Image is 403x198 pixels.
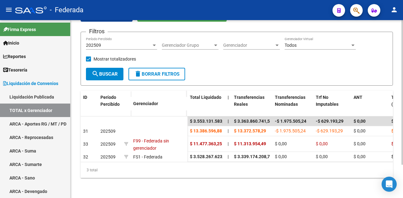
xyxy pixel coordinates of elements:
[228,95,229,100] span: |
[100,95,120,107] span: Período Percibido
[100,154,116,159] span: 202509
[3,40,19,46] span: Inicio
[86,68,123,80] button: Buscar
[92,71,118,77] span: Buscar
[100,142,116,147] span: 202509
[83,142,88,147] span: 33
[3,53,26,60] span: Reportes
[275,95,305,107] span: Transferencias Nominadas
[134,70,142,78] mat-icon: delete
[354,154,366,159] span: $ 0,00
[190,128,222,133] span: $ 13.386.596,88
[190,154,228,159] span: $ 3.528.267.623,54
[228,141,229,146] span: |
[316,128,343,133] span: -$ 629.193,29
[128,68,185,80] button: Borrar Filtros
[98,91,122,117] datatable-header-cell: Período Percibido
[316,119,343,124] span: -$ 629.193,29
[316,154,328,159] span: $ 0,00
[3,26,36,33] span: Firma Express
[275,119,306,124] span: -$ 1.975.505,24
[354,95,362,100] span: ANT
[234,154,272,159] span: $ 3.339.174.208,73
[100,129,116,134] span: 202509
[351,91,389,118] datatable-header-cell: ANT
[354,141,366,146] span: $ 0,00
[134,71,179,77] span: Borrar Filtros
[228,128,229,133] span: |
[316,141,328,146] span: $ 0,00
[354,119,366,124] span: $ 0,00
[83,95,87,100] span: ID
[81,91,98,117] datatable-header-cell: ID
[228,119,229,124] span: |
[231,91,272,118] datatable-header-cell: Transferencias Reales
[234,128,266,133] span: $ 13.372.578,29
[190,95,221,100] span: Total Liquidado
[131,97,187,110] datatable-header-cell: Gerenciador
[390,6,398,13] mat-icon: person
[86,43,101,48] span: 202509
[313,91,351,118] datatable-header-cell: Trf No Imputables
[190,141,222,146] span: $ 11.477.363,25
[234,95,264,107] span: Transferencias Reales
[382,177,397,192] div: Open Intercom Messenger
[50,3,83,17] span: - Federada
[86,27,108,36] h3: Filtros
[275,141,287,146] span: $ 0,00
[94,55,136,63] span: Mostrar totalizadores
[3,80,58,87] span: Liquidación de Convenios
[228,154,229,159] span: |
[187,91,225,118] datatable-header-cell: Total Liquidado
[275,128,306,133] span: -$ 1.975.505,24
[133,101,158,106] span: Gerenciador
[133,138,169,151] span: F99 - Federada sin gerenciador
[83,154,88,159] span: 32
[92,70,99,78] mat-icon: search
[354,128,366,133] span: $ 0,00
[190,119,228,124] span: $ 3.553.131.583,67
[81,162,393,178] div: 3 total
[234,119,272,124] span: $ 3.363.860.741,51
[225,91,231,118] datatable-header-cell: |
[316,95,338,107] span: Trf No Imputables
[223,43,274,48] span: Gerenciador
[133,154,162,159] span: FS1 - Federada
[275,154,287,159] span: $ 0,00
[234,141,266,146] span: $ 11.313.954,49
[272,91,313,118] datatable-header-cell: Transferencias Nominadas
[5,6,13,13] mat-icon: menu
[162,43,213,48] span: Gerenciador Grupo
[285,43,297,48] span: Todos
[83,129,88,134] span: 31
[3,67,27,73] span: Tesorería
